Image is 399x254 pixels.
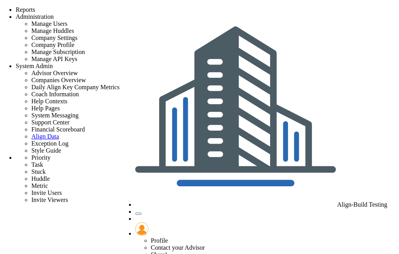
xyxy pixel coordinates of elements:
span: Manage API Keys [31,56,77,62]
span: Exception Log [31,140,69,147]
span: Profile [151,237,168,244]
span: System Admin [16,63,53,69]
span: Style Guide [31,147,61,154]
span: Reports [16,6,35,13]
span: Huddle [31,175,50,182]
span: Task [31,161,43,168]
span: Manage Huddles [31,27,74,34]
span: Help Contexts [31,98,67,104]
span: Help Pages [31,105,60,112]
span: Manage Users [31,20,67,27]
span: Coach Information [31,91,79,97]
span: Company Profile [31,41,74,48]
img: 28669.Company.photo [135,6,336,207]
span: Manage Subscription [31,49,85,55]
span: Advisor Overview [31,70,78,76]
span: Administration [16,13,54,20]
li: Help & Frequently Asked Questions (FAQ) [135,215,387,222]
span: Align-Build Testing [337,201,387,208]
span: Company Settings [31,34,78,41]
span: Contact your Advisor [151,244,205,251]
span: System Messaging [31,112,78,119]
span: Priority [31,154,51,161]
span: Invite Users [31,189,62,196]
li: Announcements [135,208,387,215]
img: 157261.Person.photo [135,222,149,236]
span: Daily Align Key Company Metrics [31,84,120,90]
span: Invite Viewers [31,196,68,203]
a: Align Data [31,133,59,140]
span: Support Center [31,119,69,126]
span: Metric [31,182,48,189]
span: Companies Overview [31,77,86,83]
span: Financial Scoreboard [31,126,85,133]
span: Stuck [31,168,45,175]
